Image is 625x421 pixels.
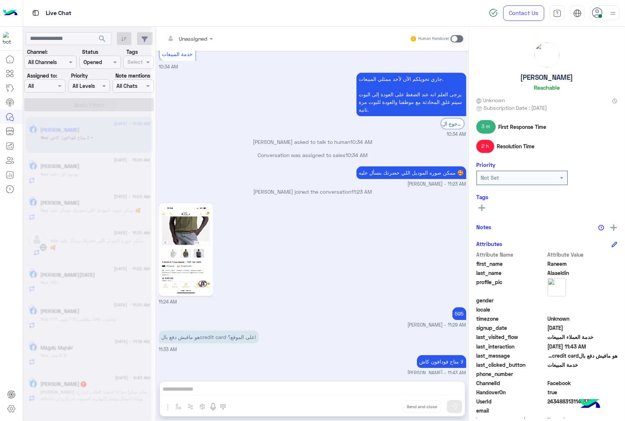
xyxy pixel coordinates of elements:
span: 2025-08-10T07:31:29.809Z [548,324,618,332]
span: null [548,306,618,313]
span: phone_number [477,370,547,378]
h6: Priority [477,161,496,168]
span: 24348831311413352 [548,398,618,405]
div: Select [126,58,143,67]
p: Conversation was assigned to sales [159,151,466,159]
span: UserId [477,398,547,405]
img: picture [548,278,566,297]
img: tab [573,9,582,18]
span: Attribute Name [477,251,547,258]
span: Subscription Date : [DATE] [484,104,547,112]
span: 10:34 AM [159,64,178,70]
span: last_interaction [477,343,547,350]
h6: Attributes [477,241,503,247]
span: 2025-08-10T08:43:58.502Z [548,343,618,350]
img: hulul-logo.png [577,392,603,417]
img: 713415422032625 [3,32,16,45]
img: profile [609,9,618,18]
span: 10:34 AM [447,131,466,138]
span: Resolution Time [497,142,535,150]
span: [PERSON_NAME] - 11:23 AM [408,181,466,188]
span: ChannelId [477,379,547,387]
span: Alaaeldin [548,269,618,277]
p: 10/8/2025, 11:43 AM [417,355,466,368]
span: خدمة المبيعات [162,51,193,57]
span: Unknown [548,315,618,323]
span: 11:23 AM [351,189,372,195]
img: Logo [3,5,18,21]
h6: Tags [477,194,618,200]
span: profile_pic [477,278,547,295]
img: add [611,224,617,231]
span: خدمة المبيعات [548,361,618,369]
a: Contact Us [503,5,544,21]
span: خدمة العملاء المبيعات [548,333,618,341]
span: last_name [477,269,547,277]
span: [PERSON_NAME] - 11:43 AM [408,370,466,377]
span: Unknown [477,96,505,104]
span: timezone [477,315,547,323]
img: picture [535,42,560,67]
img: tab [553,9,562,18]
small: Human Handover [418,36,449,42]
span: 10:34 AM [350,139,372,145]
span: 10:34 AM [345,152,367,158]
span: First Response Time [499,123,547,131]
span: gender [477,297,547,304]
span: 3 m [477,120,496,133]
span: true [548,388,618,396]
span: null [548,370,618,378]
span: last_message [477,352,547,359]
p: 10/8/2025, 11:33 AM [159,331,259,343]
span: last_visited_flow [477,333,547,341]
img: spinner [489,8,498,17]
span: null [548,297,618,304]
p: [PERSON_NAME] asked to talk to human [159,138,466,146]
div: الرجوع ال Bot [441,118,465,129]
span: HandoverOn [477,388,547,396]
p: 10/8/2025, 11:23 AM [356,166,466,179]
h5: [PERSON_NAME] [521,73,574,82]
span: first_name [477,260,547,268]
span: last_clicked_button [477,361,547,369]
h6: Notes [477,224,492,230]
p: 10/8/2025, 10:34 AM [356,72,466,116]
span: Attribute Value [548,251,618,258]
p: Live Chat [46,8,71,18]
img: tab [31,8,40,18]
span: هو مافيش دفع بالcredit card على الموقع؟! [548,352,618,359]
span: 2 h [477,140,495,153]
span: email [477,407,547,414]
span: [PERSON_NAME] - 11:29 AM [408,322,466,329]
h6: Reachable [534,84,560,91]
span: locale [477,306,547,313]
span: 11:33 AM [159,347,177,352]
p: [PERSON_NAME] joined the conversation [159,188,466,195]
button: Send and close [403,400,441,413]
p: 10/8/2025, 11:29 AM [452,307,466,320]
div: loading... [81,131,93,144]
span: Raneem [548,260,618,268]
img: 528093020_644304092028144_2981764758117455145_n.jpg [161,205,211,294]
a: tab [550,5,565,21]
span: 11:24 AM [159,299,177,305]
img: notes [599,225,604,231]
span: signup_date [477,324,547,332]
span: 0 [548,379,618,387]
span: null [548,407,618,414]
